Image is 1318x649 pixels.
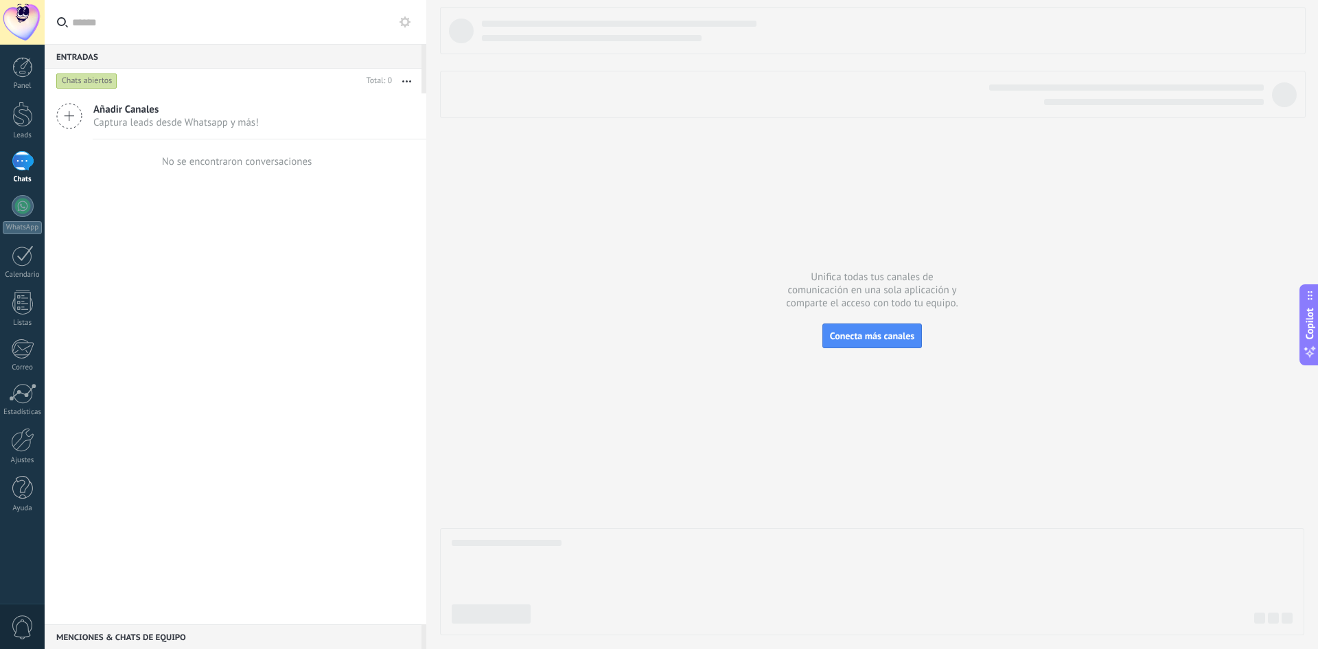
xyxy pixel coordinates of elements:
button: Conecta más canales [822,323,922,348]
div: Panel [3,82,43,91]
span: Añadir Canales [93,103,259,116]
div: Chats abiertos [56,73,117,89]
div: Chats [3,175,43,184]
div: WhatsApp [3,221,42,234]
span: Conecta más canales [830,330,914,342]
div: Calendario [3,271,43,280]
div: Ayuda [3,504,43,513]
span: Captura leads desde Whatsapp y más! [93,116,259,129]
div: Menciones & Chats de equipo [45,624,421,649]
div: Ajustes [3,456,43,465]
div: Correo [3,363,43,372]
div: Entradas [45,44,421,69]
div: Total: 0 [361,74,392,88]
div: No se encontraron conversaciones [162,155,312,168]
div: Listas [3,319,43,328]
div: Leads [3,131,43,140]
div: Estadísticas [3,408,43,417]
span: Copilot [1303,308,1317,339]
